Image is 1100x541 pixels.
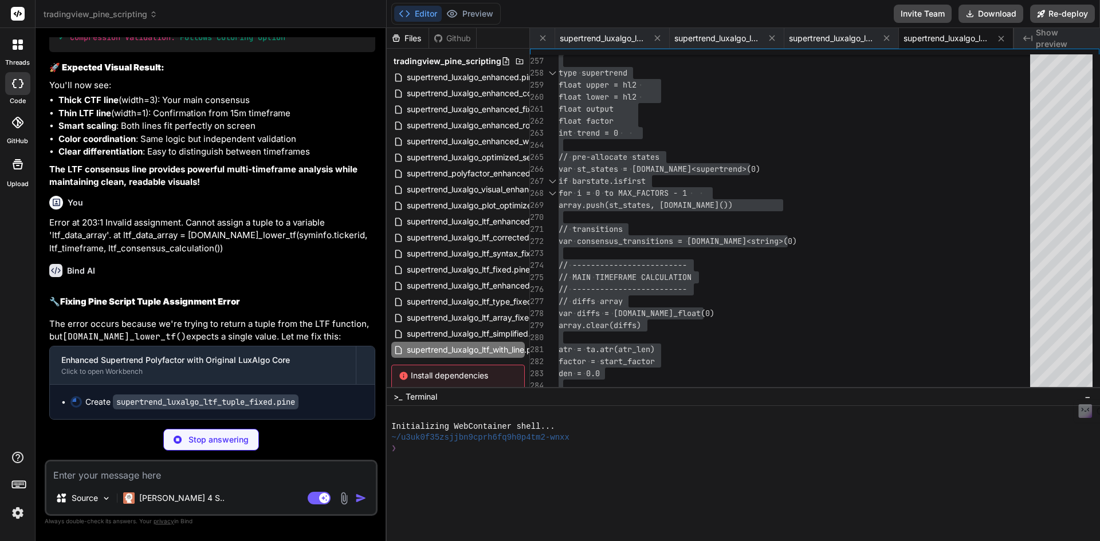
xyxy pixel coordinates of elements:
[123,492,135,504] img: Claude 4 Sonnet
[406,215,549,228] span: supertrend_luxalgo_ltf_enhanced.pine
[60,296,240,307] strong: Fixing Pine Script Tuple Assignment Error
[894,5,952,23] button: Invite Team
[530,67,544,79] div: 258
[559,104,614,114] span: float output
[49,164,360,188] strong: The LTF consensus line provides powerful multi-timeframe analysis while maintaining clean, readab...
[45,516,378,527] p: Always double-check its answers. Your in Bind
[58,32,65,42] span: ✓
[559,116,614,126] span: float factor
[49,318,375,343] p: The error occurs because we're trying to return a tuple from the LTF function, but expects a sing...
[58,146,143,157] strong: Clear differentiation
[394,6,442,22] button: Editor
[391,443,397,454] span: ❯
[530,380,544,392] div: 284
[559,284,687,294] span: // -------------------------
[101,493,111,503] img: Pick Models
[559,164,760,174] span: var st_states = [DOMAIN_NAME]<supertrend>(0)
[8,503,27,523] img: settings
[406,102,561,116] span: supertrend_luxalgo_enhanced_fixed.pine
[530,235,544,247] div: 272
[58,145,375,159] li: : Easy to distinguish between timeframes
[50,346,356,384] button: Enhanced Supertrend Polyfactor with Original LuxAlgo CoreClick to open Workbench
[530,115,544,127] div: 262
[530,139,544,151] div: 264
[559,92,637,102] span: float lower = hl2
[180,32,212,42] span: Follows
[530,271,544,283] div: 275
[406,183,563,196] span: supertrend_luxalgo_visual_enhanced.pine
[559,356,655,366] span: factor = start_factor
[406,135,588,148] span: supertrend_luxalgo_enhanced_with_options.pine
[559,320,641,330] span: array.clear(diffs)
[58,120,375,133] li: : Both lines fit perfectly on screen
[61,354,344,366] div: Enhanced Supertrend Polyfactor with Original LuxAlgo Core
[113,394,298,409] code: supertrend_luxalgo_ltf_tuple_fixed.pine
[530,295,544,307] div: 277
[217,32,253,42] span: coloring
[68,197,83,208] h6: You
[530,307,544,319] div: 278
[406,119,596,132] span: supertrend_luxalgo_enhanced_rolling_window.pine
[406,391,437,402] span: Terminal
[399,370,517,381] span: Install dependencies
[559,128,618,138] span: int trend = 0
[406,151,572,164] span: supertrend_luxalgo_optimized_settings.pine
[70,32,175,42] span: Compression Validation:
[442,6,498,22] button: Preview
[355,492,367,504] img: icon
[559,200,733,210] span: array.push(st_states, [DOMAIN_NAME]())
[530,247,544,259] div: 273
[1085,391,1091,402] span: −
[530,187,544,199] div: 268
[530,319,544,331] div: 279
[406,295,552,309] span: supertrend_luxalgo_ltf_type_fixed.pine
[545,187,560,199] div: Click to collapse the range.
[1082,388,1093,406] button: −
[530,259,544,271] div: 274
[560,33,646,44] span: supertrend_luxalgo_ltf_type_fixed.pine
[559,68,627,78] span: type supertrend
[958,5,1023,23] button: Download
[49,62,164,73] strong: 🚀 Expected Visual Result:
[258,32,285,42] span: option
[406,199,556,212] span: supertrend_luxalgo_plot_optimized.pine
[559,152,659,162] span: // pre-allocate states
[49,216,375,255] p: Error at 203:1 Invalid assignment. Cannot assign a tuple to a variable 'ltf_data_array'. at ltf_d...
[394,56,501,67] span: tradingview_pine_scripting
[1030,5,1095,23] button: Re-deploy
[7,136,28,146] label: GitHub
[67,265,95,277] h6: Bind AI
[545,67,560,79] div: Click to collapse the range.
[10,96,26,106] label: code
[61,367,344,376] div: Click to open Workbench
[49,295,375,309] h2: 🔧
[530,223,544,235] div: 271
[530,151,544,163] div: 265
[530,91,544,103] div: 260
[58,108,111,119] strong: Thin LTF line
[559,224,623,234] span: // transitions
[406,327,548,341] span: supertrend_luxalgo_ltf_simplified.pine
[530,283,544,295] div: 276
[406,231,549,244] span: supertrend_luxalgo_ltf_corrected.pine
[530,163,544,175] div: 266
[406,70,539,84] span: supertrend_luxalgo_enhanced.pine
[72,492,98,504] p: Source
[188,434,249,445] p: Stop answering
[406,247,560,260] span: supertrend_luxalgo_ltf_syntax_fixed.pine
[85,396,298,408] div: Create
[406,263,531,277] span: supertrend_luxalgo_ltf_fixed.pine
[530,199,544,211] div: 269
[559,80,637,90] span: float upper = hl2
[58,107,375,120] li: (width=1): Confirmation from 15m timeframe
[530,368,544,380] div: 283
[58,94,119,105] strong: Thick CTF line
[337,492,351,505] img: attachment
[559,368,600,378] span: den = 0.0
[903,33,989,44] span: supertrend_luxalgo_ltf_with_line.pine
[530,331,544,343] div: 280
[530,79,544,91] div: 259
[58,94,375,107] li: (width=3): Your main consensus
[62,331,186,342] code: [DOMAIN_NAME]_lower_tf()
[530,127,544,139] div: 263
